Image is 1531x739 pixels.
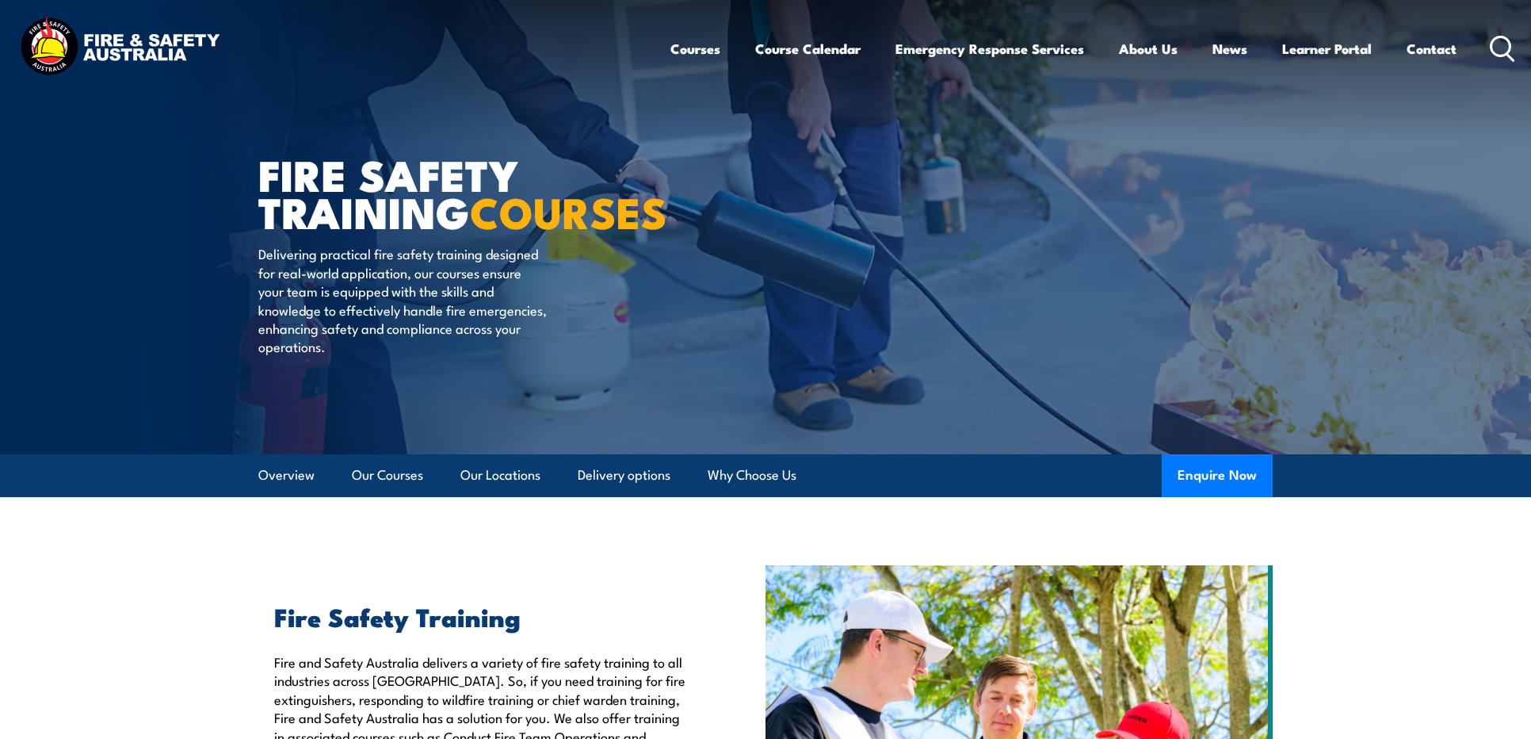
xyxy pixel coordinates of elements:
a: Our Courses [352,454,423,496]
a: Overview [258,454,315,496]
a: Learner Portal [1282,28,1372,70]
a: Course Calendar [755,28,861,70]
a: Delivery options [578,454,670,496]
a: About Us [1119,28,1178,70]
a: News [1212,28,1247,70]
a: Our Locations [460,454,540,496]
a: Contact [1407,28,1457,70]
strong: COURSES [470,178,667,243]
h2: Fire Safety Training [274,605,693,627]
a: Why Choose Us [708,454,796,496]
h1: FIRE SAFETY TRAINING [258,155,650,229]
p: Delivering practical fire safety training designed for real-world application, our courses ensure... [258,244,548,355]
button: Enquire Now [1162,454,1273,497]
a: Emergency Response Services [895,28,1084,70]
a: Courses [670,28,720,70]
